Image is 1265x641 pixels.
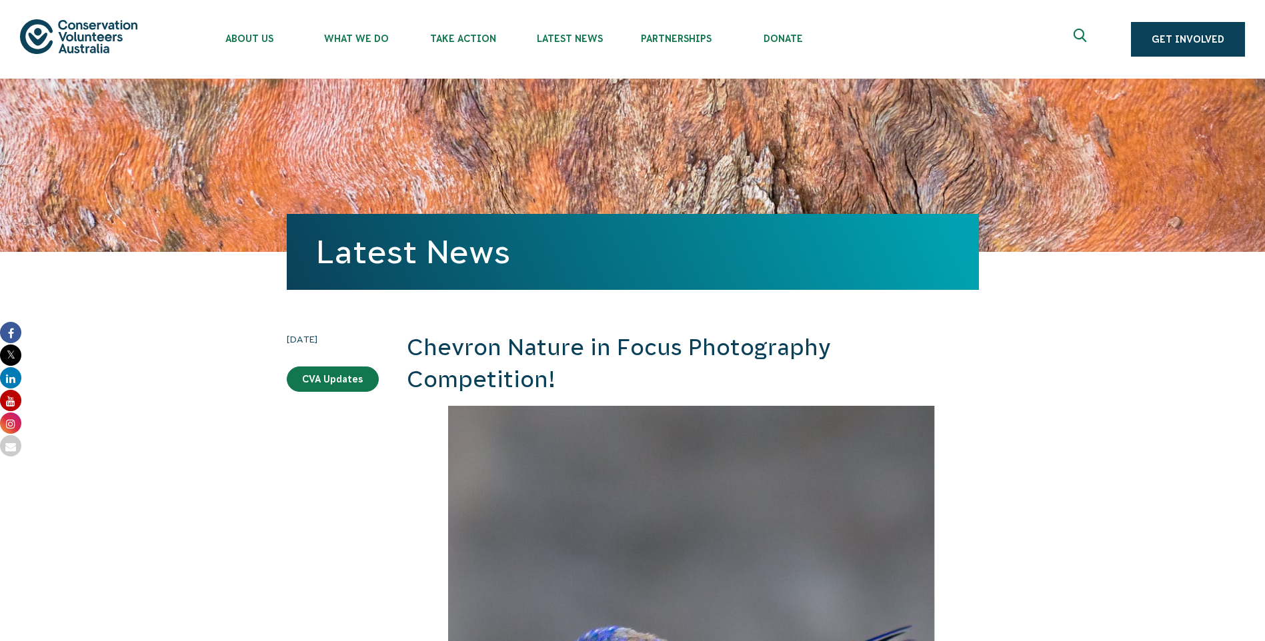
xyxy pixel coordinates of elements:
[516,33,623,44] span: Latest News
[1074,29,1090,50] span: Expand search box
[407,332,979,395] h2: Chevron Nature in Focus Photography Competition!
[20,19,137,53] img: logo.svg
[303,33,409,44] span: What We Do
[730,33,836,44] span: Donate
[1066,23,1098,55] button: Expand search box Close search box
[287,332,379,346] time: [DATE]
[196,33,303,44] span: About Us
[409,33,516,44] span: Take Action
[1131,22,1245,57] a: Get Involved
[623,33,730,44] span: Partnerships
[316,234,510,270] a: Latest News
[287,366,379,392] a: CVA Updates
